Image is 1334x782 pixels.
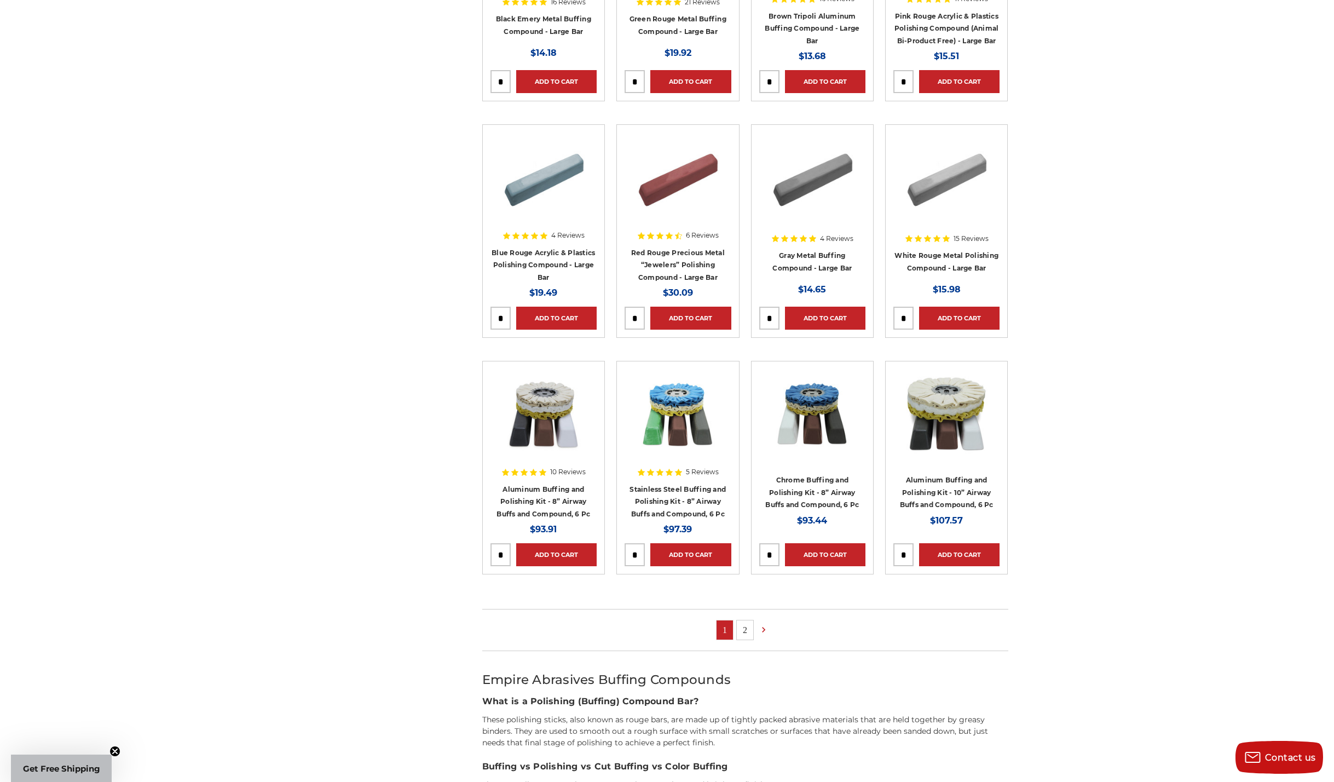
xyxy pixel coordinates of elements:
a: 8 inch airway buffing wheel and compound kit for chrome [759,369,865,475]
span: $107.57 [930,515,963,526]
a: Add to Cart [516,70,597,93]
span: $14.65 [798,284,826,295]
a: Add to Cart [516,307,597,330]
span: Contact us [1265,752,1316,763]
a: Add to Cart [919,70,1000,93]
a: Add to Cart [650,70,731,93]
a: Brown Tripoli Aluminum Buffing Compound - Large Bar [765,12,859,45]
a: Green Rouge Metal Buffing Compound - Large Bar [630,15,726,36]
span: Get Free Shipping [23,763,100,774]
span: $15.98 [933,284,961,295]
a: Aluminum Buffing and Polishing Kit - 8” Airway Buffs and Compound, 6 Pc [496,485,590,518]
a: 1 [717,620,733,640]
button: Contact us [1235,741,1323,774]
a: Add to Cart [785,543,865,566]
span: $97.39 [663,524,692,534]
h2: Empire Abrasives Buffing Compounds [482,670,1008,689]
a: Add to Cart [785,307,865,330]
span: $93.44 [797,515,827,526]
img: 10 inch airway buff and polishing compound kit for aluminum [903,369,990,457]
a: Stainless Steel Buffing and Polishing Kit - 8” Airway Buffs and Compound, 6 Pc [630,485,726,518]
h3: Buffing vs Polishing vs Cut Buffing vs Color Buffing [482,760,1008,773]
img: Blue rouge polishing compound [500,133,587,220]
a: Aluminum Buffing and Polishing Kit - 10” Airway Buffs and Compound, 6 Pc [900,476,994,509]
img: Gray Buffing Compound [769,133,856,220]
span: $93.91 [530,524,557,534]
span: 4 Reviews [820,235,853,242]
div: Get Free ShippingClose teaser [11,755,112,782]
h3: What is a Polishing (Buffing) Compound Bar? [482,695,1008,708]
a: Add to Cart [650,543,731,566]
span: $13.68 [799,51,826,61]
img: Red Rouge Jewelers Buffing Compound [634,133,721,220]
img: 8 inch airway buffing wheel and compound kit for stainless steel [634,369,721,457]
a: Gray Buffing Compound [759,133,865,239]
img: 8 inch airway buffing wheel and compound kit for chrome [769,369,856,457]
a: Red Rouge Jewelers Buffing Compound [625,133,731,239]
a: White Rouge Metal Polishing Compound - Large Bar [894,251,998,272]
a: Pink Rouge Acrylic & Plastics Polishing Compound (Animal Bi-Product Free) - Large Bar [894,12,999,45]
span: $15.51 [934,51,959,61]
a: Add to Cart [516,543,597,566]
img: 8 inch airway buffing wheel and compound kit for aluminum [500,369,587,457]
span: 15 Reviews [954,235,989,242]
a: Chrome Buffing and Polishing Kit - 8” Airway Buffs and Compound, 6 Pc [765,476,859,509]
a: Add to Cart [650,307,731,330]
a: 2 [737,620,753,640]
span: $14.18 [530,48,557,58]
a: White Rouge Buffing Compound [893,133,1000,239]
span: $19.92 [665,48,691,58]
img: White Rouge Buffing Compound [903,133,990,220]
a: Blue Rouge Acrylic & Plastics Polishing Compound - Large Bar [492,249,595,281]
a: Red Rouge Precious Metal “Jewelers” Polishing Compound - Large Bar [631,249,725,281]
button: Close teaser [109,746,120,757]
a: Black Emery Metal Buffing Compound - Large Bar [496,15,591,36]
p: These polishing sticks, also known as rouge bars, are made up of tightly packed abrasive material... [482,714,1008,749]
a: Add to Cart [919,543,1000,566]
span: $30.09 [663,287,693,298]
a: Add to Cart [785,70,865,93]
a: Add to Cart [919,307,1000,330]
span: $19.49 [529,287,557,298]
a: 8 inch airway buffing wheel and compound kit for stainless steel [625,369,731,475]
a: Blue rouge polishing compound [490,133,597,239]
a: Gray Metal Buffing Compound - Large Bar [772,251,852,272]
a: 10 inch airway buff and polishing compound kit for aluminum [893,369,1000,475]
a: 8 inch airway buffing wheel and compound kit for aluminum [490,369,597,475]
